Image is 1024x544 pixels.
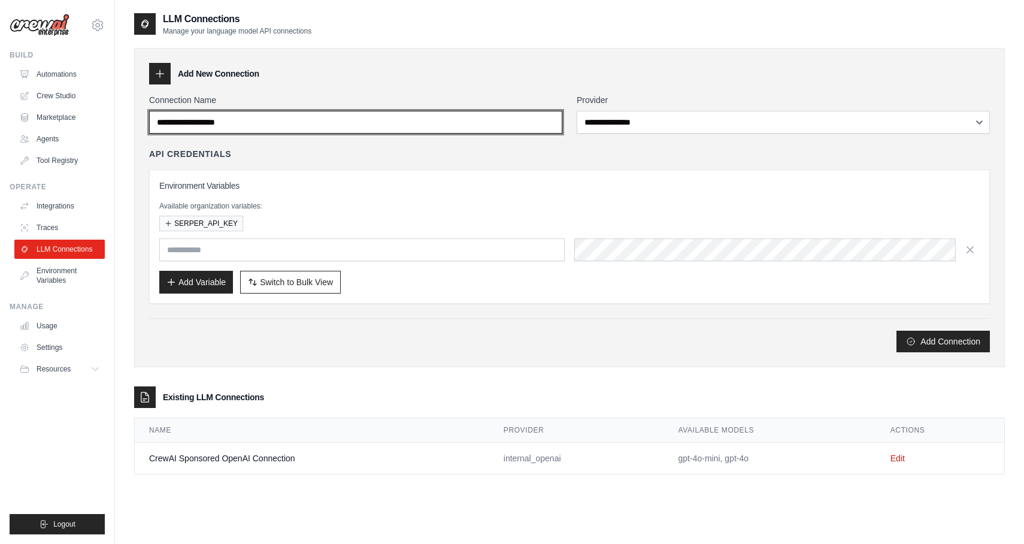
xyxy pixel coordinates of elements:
[890,454,905,463] a: Edit
[163,26,311,36] p: Manage your language model API connections
[53,519,75,529] span: Logout
[489,418,664,443] th: Provider
[149,94,562,106] label: Connection Name
[14,261,105,290] a: Environment Variables
[14,359,105,379] button: Resources
[37,364,71,374] span: Resources
[14,151,105,170] a: Tool Registry
[14,338,105,357] a: Settings
[159,216,243,231] button: SERPER_API_KEY
[876,418,1004,443] th: Actions
[14,129,105,149] a: Agents
[14,65,105,84] a: Automations
[14,240,105,259] a: LLM Connections
[163,12,311,26] h2: LLM Connections
[135,443,489,475] td: CrewAI Sponsored OpenAI Connection
[664,418,876,443] th: Available Models
[14,86,105,105] a: Crew Studio
[10,182,105,192] div: Operate
[14,197,105,216] a: Integrations
[135,418,489,443] th: Name
[14,218,105,237] a: Traces
[159,271,233,294] button: Add Variable
[896,331,990,352] button: Add Connection
[10,14,69,37] img: Logo
[10,50,105,60] div: Build
[14,316,105,336] a: Usage
[163,391,264,403] h3: Existing LLM Connections
[577,94,990,106] label: Provider
[664,443,876,475] td: gpt-4o-mini, gpt-4o
[10,514,105,534] button: Logout
[240,271,341,294] button: Switch to Bulk View
[14,108,105,127] a: Marketplace
[10,302,105,312] div: Manage
[260,276,333,288] span: Switch to Bulk View
[489,443,664,475] td: internal_openai
[159,201,980,211] p: Available organization variables:
[178,68,259,80] h3: Add New Connection
[149,148,231,160] h4: API Credentials
[159,180,980,192] h3: Environment Variables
